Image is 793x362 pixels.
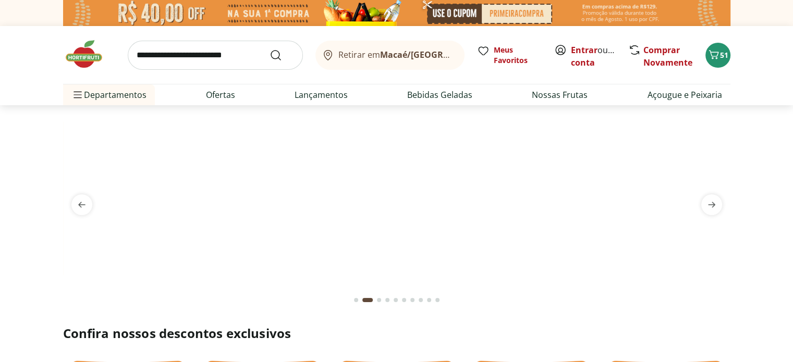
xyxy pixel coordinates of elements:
[128,41,303,70] input: search
[63,39,115,70] img: Hortifruti
[571,44,628,68] a: Criar conta
[315,41,465,70] button: Retirar emMacaé/[GEOGRAPHIC_DATA]
[352,288,360,313] button: Go to page 1 from fs-carousel
[571,44,597,56] a: Entrar
[270,49,295,61] button: Submit Search
[63,194,101,215] button: previous
[360,288,375,313] button: Current page from fs-carousel
[720,50,728,60] span: 51
[392,288,400,313] button: Go to page 5 from fs-carousel
[295,89,348,101] a: Lançamentos
[643,44,692,68] a: Comprar Novamente
[400,288,408,313] button: Go to page 6 from fs-carousel
[407,89,472,101] a: Bebidas Geladas
[338,50,454,59] span: Retirar em
[408,288,417,313] button: Go to page 7 from fs-carousel
[705,43,730,68] button: Carrinho
[532,89,588,101] a: Nossas Frutas
[693,194,730,215] button: next
[425,288,433,313] button: Go to page 9 from fs-carousel
[383,288,392,313] button: Go to page 4 from fs-carousel
[380,49,497,60] b: Macaé/[GEOGRAPHIC_DATA]
[71,82,84,107] button: Menu
[63,325,730,342] h2: Confira nossos descontos exclusivos
[571,44,617,69] span: ou
[375,288,383,313] button: Go to page 3 from fs-carousel
[477,45,542,66] a: Meus Favoritos
[647,89,722,101] a: Açougue e Peixaria
[71,82,147,107] span: Departamentos
[433,288,442,313] button: Go to page 10 from fs-carousel
[494,45,542,66] span: Meus Favoritos
[206,89,235,101] a: Ofertas
[417,288,425,313] button: Go to page 8 from fs-carousel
